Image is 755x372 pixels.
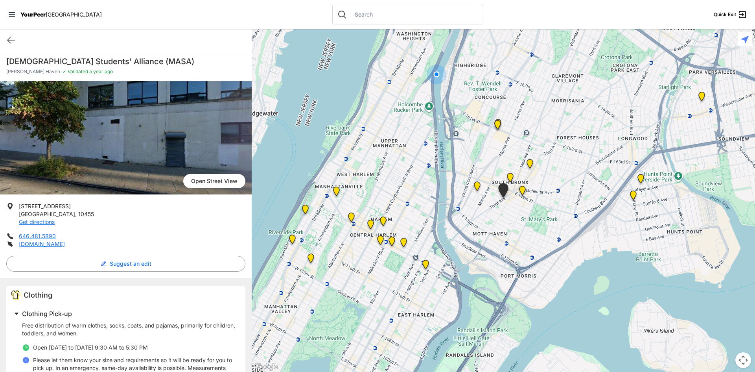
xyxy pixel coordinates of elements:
input: Search [350,11,478,19]
a: Open this area in Google Maps (opens a new window) [254,362,280,372]
a: Get directions [19,218,55,225]
span: Validated [68,68,88,74]
a: Quick Exit [714,10,747,19]
div: Harm Reduction Center [472,181,482,194]
div: Uptown/Harlem DYCD Youth Drop-in Center [366,220,376,232]
span: Quick Exit [714,11,736,18]
span: Open Street View [183,174,245,188]
a: [DOMAIN_NAME] [19,241,65,247]
div: Manhattan [387,237,397,249]
div: The PILLARS – Holistic Recovery Support [346,213,356,225]
a: 646.481.5890 [19,233,56,239]
span: Clothing Pick-up [22,310,72,318]
div: Main Location [421,260,431,272]
div: East Harlem [399,238,409,250]
div: East Tremont Head Start [697,92,707,104]
div: South Bronx NeON Works [493,120,503,133]
span: Suggest an edit [110,260,151,268]
span: Open [DATE] to [DATE] 9:30 AM to 5:30 PM [33,344,148,351]
span: [GEOGRAPHIC_DATA] [46,11,102,18]
h1: [DEMOGRAPHIC_DATA] Students' Alliance (MASA) [6,56,245,67]
div: Bronx Youth Center (BYC) [525,159,535,172]
span: [GEOGRAPHIC_DATA] [19,211,75,217]
div: You are here! [427,65,446,84]
span: 10455 [78,211,94,217]
a: YourPeer[GEOGRAPHIC_DATA] [20,12,102,17]
span: [STREET_ADDRESS] [19,203,71,209]
span: a year ago [88,68,113,74]
div: The Bronx Pride Center [517,186,527,198]
p: Free distribution of warm clothes, socks, coats, and pajamas, primarily for children, toddlers, a... [22,322,236,337]
div: Ford Hall [287,235,297,247]
span: YourPeer [20,11,46,18]
span: [PERSON_NAME] Haven [6,68,60,75]
div: Manhattan [378,217,388,229]
span: ✓ [62,68,66,75]
span: , [75,211,77,217]
div: The Cathedral Church of St. John the Divine [306,254,316,266]
button: Map camera controls [735,352,751,368]
div: Living Room 24-Hour Drop-In Center [636,174,646,187]
div: Bronx [493,119,503,131]
span: Clothing [24,291,52,299]
button: Suggest an edit [6,256,245,272]
img: Google [254,362,280,372]
div: Manhattan [300,205,310,217]
div: The Bronx [505,173,515,185]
